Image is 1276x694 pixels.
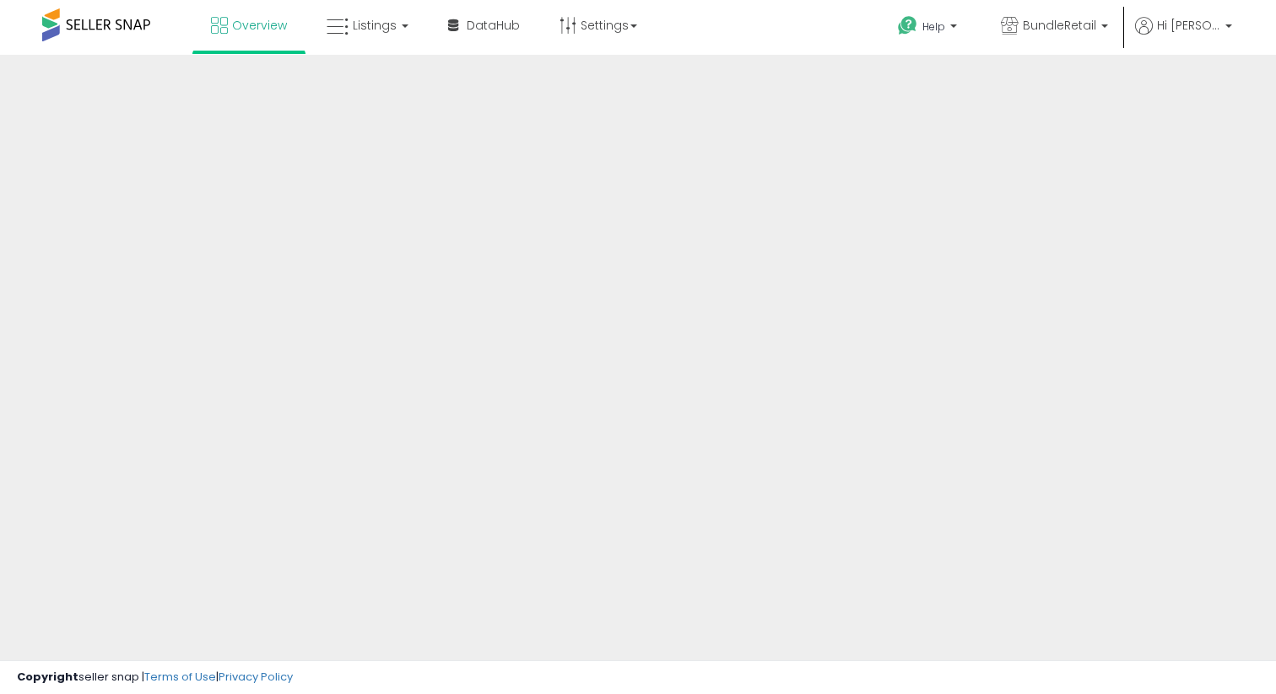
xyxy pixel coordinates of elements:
[144,669,216,685] a: Terms of Use
[232,17,287,34] span: Overview
[1135,17,1232,55] a: Hi [PERSON_NAME]
[1023,17,1096,34] span: BundleRetail
[17,670,293,686] div: seller snap | |
[467,17,520,34] span: DataHub
[897,15,918,36] i: Get Help
[219,669,293,685] a: Privacy Policy
[922,19,945,34] span: Help
[884,3,974,55] a: Help
[17,669,78,685] strong: Copyright
[1157,17,1220,34] span: Hi [PERSON_NAME]
[353,17,397,34] span: Listings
